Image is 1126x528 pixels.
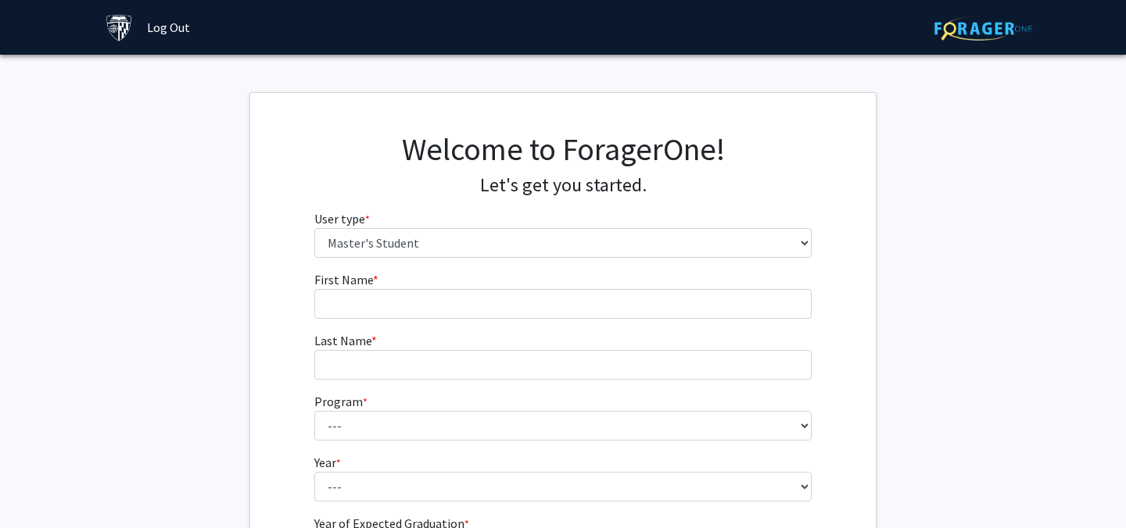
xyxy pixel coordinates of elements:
[934,16,1032,41] img: ForagerOne Logo
[12,458,66,516] iframe: Chat
[314,453,341,472] label: Year
[314,209,370,228] label: User type
[314,174,812,197] h4: Let's get you started.
[314,392,368,411] label: Program
[314,333,371,348] span: Last Name
[106,14,133,41] img: Johns Hopkins University Logo
[314,272,373,287] span: First Name
[314,130,812,168] h1: Welcome to ForagerOne!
